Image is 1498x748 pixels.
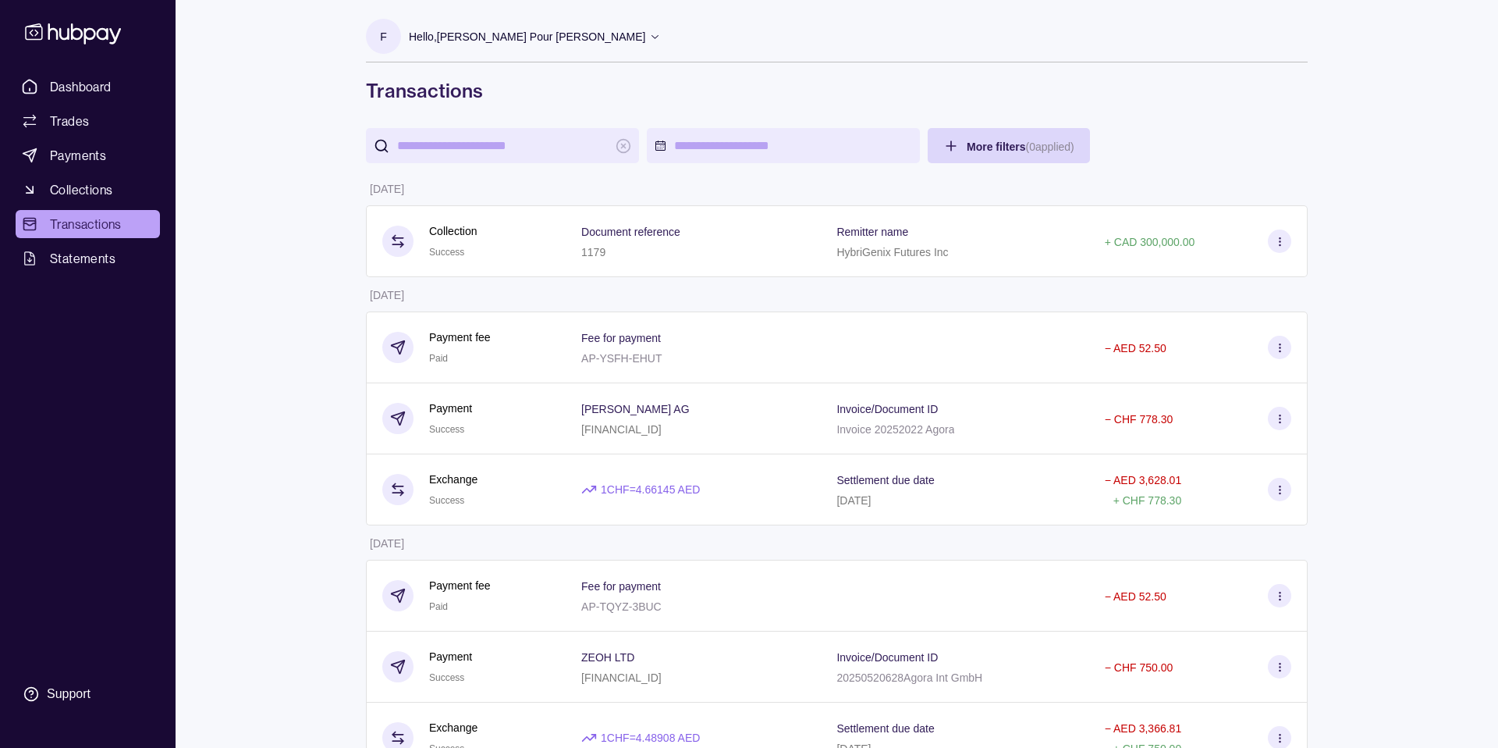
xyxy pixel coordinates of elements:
[1113,494,1182,507] p: + CHF 778.30
[16,107,160,135] a: Trades
[366,78,1308,103] h1: Transactions
[836,226,908,238] p: Remitter name
[581,651,634,664] p: ZEOH LTD
[601,481,700,498] p: 1 CHF = 4.66145 AED
[429,601,448,612] span: Paid
[581,226,680,238] p: Document reference
[429,719,477,736] p: Exchange
[581,423,662,436] p: [FINANCIAL_ID]
[50,180,112,199] span: Collections
[16,244,160,272] a: Statements
[1105,474,1181,486] p: − AED 3,628.01
[409,28,645,45] p: Hello, [PERSON_NAME] Pour [PERSON_NAME]
[50,77,112,96] span: Dashboard
[836,403,938,415] p: Invoice/Document ID
[16,210,160,238] a: Transactions
[429,353,448,364] span: Paid
[581,332,661,344] p: Fee for payment
[429,471,477,488] p: Exchange
[50,112,89,130] span: Trades
[50,146,106,165] span: Payments
[50,249,115,268] span: Statements
[836,474,934,486] p: Settlement due date
[581,246,605,258] p: 1179
[836,671,982,684] p: 20250520628Agora Int GmbH
[836,722,934,735] p: Settlement due date
[1105,590,1166,603] p: − AED 52.50
[836,246,948,258] p: HybriGenix Futures Inc
[836,423,954,436] p: Invoice 20252022 Agora
[429,648,472,665] p: Payment
[397,128,608,163] input: search
[581,403,689,415] p: [PERSON_NAME] AG
[967,141,1074,153] span: More filters
[370,537,404,550] p: [DATE]
[429,400,472,417] p: Payment
[1105,236,1195,248] p: + CAD 300,000.00
[429,247,464,258] span: Success
[581,671,662,684] p: [FINANCIAL_ID]
[429,577,491,594] p: Payment fee
[1105,413,1173,426] p: − CHF 778.30
[370,289,404,301] p: [DATE]
[429,223,477,240] p: Collection
[601,729,700,746] p: 1 CHF = 4.48908 AED
[581,600,662,613] p: AP-TQYZ-3BUC
[16,678,160,711] a: Support
[47,686,91,703] div: Support
[429,329,491,346] p: Payment fee
[380,28,387,45] p: F
[581,352,662,365] p: AP-YSFH-EHUT
[16,141,160,169] a: Payments
[928,128,1090,163] button: More filters(0applied)
[16,73,160,101] a: Dashboard
[836,494,871,507] p: [DATE]
[370,183,404,195] p: [DATE]
[836,651,938,664] p: Invoice/Document ID
[429,672,464,683] span: Success
[1105,722,1181,735] p: − AED 3,366.81
[581,580,661,593] p: Fee for payment
[429,424,464,435] span: Success
[50,215,122,233] span: Transactions
[1025,141,1074,153] p: ( 0 applied)
[429,495,464,506] span: Success
[1105,342,1166,354] p: − AED 52.50
[1105,661,1173,674] p: − CHF 750.00
[16,176,160,204] a: Collections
